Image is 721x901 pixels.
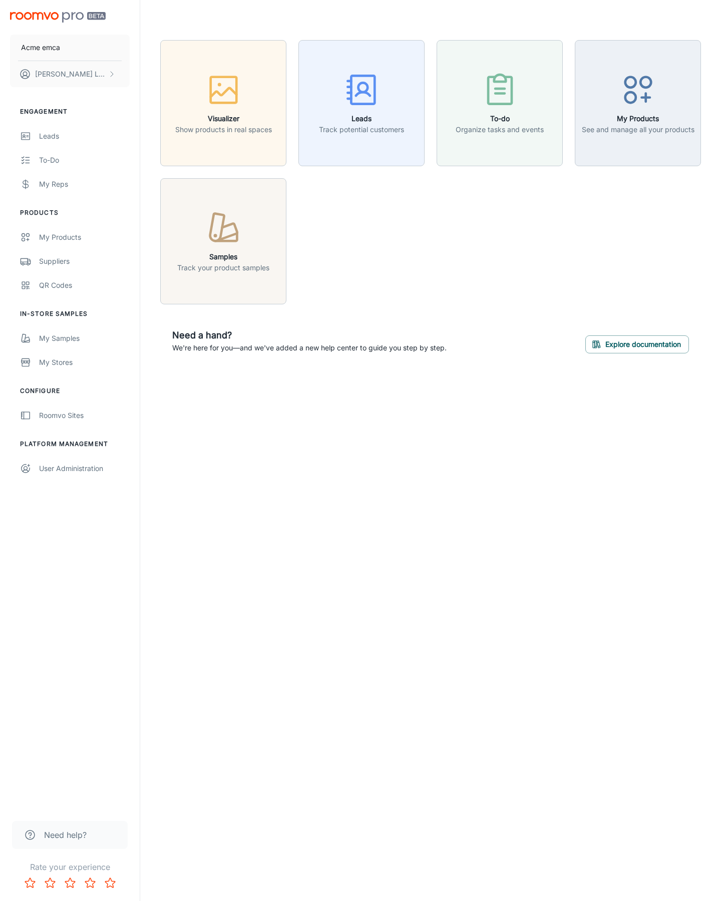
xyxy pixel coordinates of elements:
[172,328,447,342] h6: Need a hand?
[319,113,404,124] h6: Leads
[160,235,286,245] a: SamplesTrack your product samples
[39,131,130,142] div: Leads
[177,251,269,262] h6: Samples
[10,61,130,87] button: [PERSON_NAME] Leaptools
[39,232,130,243] div: My Products
[39,256,130,267] div: Suppliers
[39,179,130,190] div: My Reps
[585,338,689,348] a: Explore documentation
[39,333,130,344] div: My Samples
[575,97,701,107] a: My ProductsSee and manage all your products
[39,155,130,166] div: To-do
[160,40,286,166] button: VisualizerShow products in real spaces
[175,124,272,135] p: Show products in real spaces
[10,12,106,23] img: Roomvo PRO Beta
[175,113,272,124] h6: Visualizer
[582,124,694,135] p: See and manage all your products
[39,357,130,368] div: My Stores
[177,262,269,273] p: Track your product samples
[437,97,563,107] a: To-doOrganize tasks and events
[582,113,694,124] h6: My Products
[160,178,286,304] button: SamplesTrack your product samples
[35,69,106,80] p: [PERSON_NAME] Leaptools
[39,280,130,291] div: QR Codes
[456,124,544,135] p: Organize tasks and events
[585,335,689,353] button: Explore documentation
[10,35,130,61] button: Acme emca
[319,124,404,135] p: Track potential customers
[172,342,447,353] p: We're here for you—and we've added a new help center to guide you step by step.
[21,42,60,53] p: Acme emca
[298,40,425,166] button: LeadsTrack potential customers
[298,97,425,107] a: LeadsTrack potential customers
[437,40,563,166] button: To-doOrganize tasks and events
[456,113,544,124] h6: To-do
[575,40,701,166] button: My ProductsSee and manage all your products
